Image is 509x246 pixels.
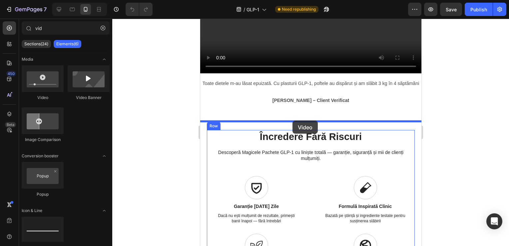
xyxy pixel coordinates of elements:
span: Need republishing [282,6,316,12]
span: Toggle open [99,54,110,65]
div: Beta [5,122,16,127]
span: Conversion booster [22,153,59,159]
div: Open Intercom Messenger [486,213,502,229]
span: GLP-1 [247,6,259,13]
span: Icon & Line [22,208,42,214]
iframe: Design area [200,19,421,246]
div: Video Banner [68,95,110,101]
span: Toggle open [99,205,110,216]
p: Elements(6) [56,41,79,47]
span: Save [446,7,457,12]
button: Save [440,3,462,16]
button: Publish [465,3,493,16]
input: Search Sections & Elements [22,21,110,35]
span: Media [22,56,33,62]
div: 450 [6,71,16,76]
span: / [244,6,245,13]
p: Sections(24) [24,41,48,47]
div: Video [22,95,64,101]
div: Image Comparison [22,137,64,143]
p: 7 [44,5,47,13]
div: Popup [22,191,64,197]
button: 7 [3,3,50,16]
div: Undo/Redo [126,3,153,16]
div: Publish [470,6,487,13]
span: Toggle open [99,151,110,161]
